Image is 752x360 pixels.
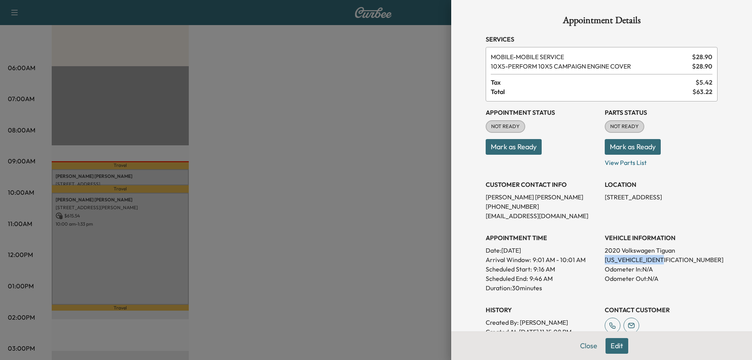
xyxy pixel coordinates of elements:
[696,78,712,87] span: $ 5.42
[692,62,712,71] span: $ 28.90
[606,123,644,130] span: NOT READY
[486,34,718,44] h3: Services
[486,327,598,336] p: Created At : [DATE] 11:15:08 PM
[605,264,718,274] p: Odometer In: N/A
[605,155,718,167] p: View Parts List
[486,274,528,283] p: Scheduled End:
[533,264,555,274] p: 9:16 AM
[486,318,598,327] p: Created By : [PERSON_NAME]
[533,255,586,264] span: 9:01 AM - 10:01 AM
[486,123,524,130] span: NOT READY
[486,139,542,155] button: Mark as Ready
[605,305,718,315] h3: CONTACT CUSTOMER
[692,87,712,96] span: $ 63.22
[491,87,692,96] span: Total
[486,255,598,264] p: Arrival Window:
[486,264,532,274] p: Scheduled Start:
[606,338,628,354] button: Edit
[605,255,718,264] p: [US_VEHICLE_IDENTIFICATION_NUMBER]
[530,274,553,283] p: 9:46 AM
[575,338,602,354] button: Close
[605,180,718,189] h3: LOCATION
[486,305,598,315] h3: History
[605,233,718,242] h3: VEHICLE INFORMATION
[486,233,598,242] h3: APPOINTMENT TIME
[486,202,598,211] p: [PHONE_NUMBER]
[486,16,718,28] h1: Appointment Details
[486,180,598,189] h3: CUSTOMER CONTACT INFO
[491,52,689,62] span: MOBILE SERVICE
[605,274,718,283] p: Odometer Out: N/A
[491,62,689,71] span: PERFORM 10X5 CAMPAIGN ENGINE COVER
[486,108,598,117] h3: Appointment Status
[486,246,598,255] p: Date: [DATE]
[605,139,661,155] button: Mark as Ready
[491,78,696,87] span: Tax
[605,108,718,117] h3: Parts Status
[486,211,598,221] p: [EMAIL_ADDRESS][DOMAIN_NAME]
[486,283,598,293] p: Duration: 30 minutes
[692,52,712,62] span: $ 28.90
[486,192,598,202] p: [PERSON_NAME] [PERSON_NAME]
[605,246,718,255] p: 2020 Volkswagen Tiguan
[605,192,718,202] p: [STREET_ADDRESS]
